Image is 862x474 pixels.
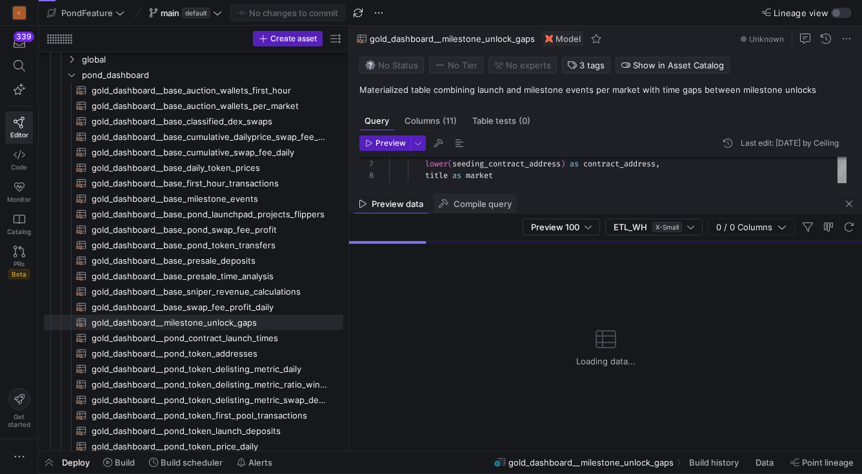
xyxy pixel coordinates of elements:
span: gold_dashboard__base_first_hour_transactions​​​​​​​​​​ [92,176,328,191]
div: Press SPACE to select this row. [44,222,343,237]
span: Code [11,163,27,171]
span: gold_dashboard__milestone_unlock_gaps [370,34,535,44]
div: Press SPACE to select this row. [44,299,343,315]
span: Lineage view [774,8,828,18]
span: as [570,159,579,169]
button: maindefault [146,5,225,21]
div: Press SPACE to select this row. [44,144,343,160]
div: Press SPACE to select this row. [44,67,343,83]
span: gold_dashboard__pond_token_delisting_metric_ratio_windows​​​​​​​​​​ [92,377,328,392]
a: gold_dashboard__base_auction_wallets_first_hour​​​​​​​​​​ [44,83,343,98]
span: PondFeature [61,8,113,18]
div: 7 [359,158,374,170]
span: gold_dashboard__pond_token_delisting_metric_swap_details​​​​​​​​​​ [92,393,328,408]
span: PRs [14,260,25,268]
span: Preview data [372,200,423,208]
span: as [452,170,461,181]
span: Point lineage [802,457,854,468]
span: } [764,182,768,192]
span: 0 / 0 Columns [716,222,777,232]
div: Press SPACE to select this row. [44,160,343,175]
div: Press SPACE to select this row. [44,52,343,67]
span: Deploy [62,457,90,468]
span: ETL_WH [614,222,647,232]
a: gold_dashboard__pond_token_delisting_metric_swap_details​​​​​​​​​​ [44,392,343,408]
img: undefined [545,35,553,43]
div: Press SPACE to select this row. [44,377,343,392]
span: Data [756,457,774,468]
span: gold_dashboard__pond_contract_launch_times​​​​​​​​​​ [92,331,328,346]
span: market [466,170,493,181]
a: gold_dashboard__base_cumulative_swap_fee_daily​​​​​​​​​​ [44,144,343,160]
span: Compile query [454,200,512,208]
div: Press SPACE to select this row. [44,408,343,423]
span: gold_dashboard__base_pond_launchpad_projects_flippers​​​​​​​​​​ [92,207,328,222]
span: Preview 100 [531,222,579,232]
button: Data [750,451,782,473]
span: gold_dashboard__pond_token_launch_deposits​​​​​​​​​​ [92,424,328,439]
div: Press SPACE to select this row. [44,439,343,454]
span: Create asset [270,34,317,43]
span: Columns [405,117,457,125]
button: Getstarted [5,383,33,433]
span: } [759,182,764,192]
a: gold_dashboard__base_presale_deposits​​​​​​​​​​ [44,253,343,268]
div: Press SPACE to select this row. [44,114,343,129]
span: contract_address [583,159,656,169]
button: Build scheduler [143,451,228,473]
span: gold_dashboard__pond_token_delisting_metric_daily​​​​​​​​​​ [92,362,328,377]
p: Materialized table combining launch and milestone events per market with time gaps between milest... [359,84,857,95]
a: gold_dashboard__pond_token_first_pool_transactions​​​​​​​​​​ [44,408,343,423]
a: Editor [5,112,33,144]
a: gold_dashboard__pond_token_delisting_metric_ratio_windows​​​​​​​​​​ [44,377,343,392]
a: Code [5,144,33,176]
div: 9 [359,181,374,193]
div: Press SPACE to select this row. [44,361,343,377]
span: global [82,52,341,67]
a: gold_dashboard__base_daily_token_prices​​​​​​​​​​ [44,160,343,175]
div: Press SPACE to select this row. [44,98,343,114]
span: gold_dashboard__base_presale_time_analysis​​​​​​​​​​ [92,269,328,284]
div: Last edit: [DATE] by Ceiling [741,139,839,148]
img: No tier [435,60,445,70]
img: No status [365,60,376,70]
span: Preview [376,139,406,148]
div: Press SPACE to select this row. [44,206,343,222]
a: gold_dashboard__base_milestone_events​​​​​​​​​​ [44,191,343,206]
span: (0) [519,117,530,125]
a: gold_dashboard__base_pond_launchpad_projects_flippers​​​​​​​​​​ [44,206,343,222]
span: Build scheduler [161,457,223,468]
a: gold_dashboard__milestone_unlock_gaps​​​​​​​​​​ [44,315,343,330]
div: Press SPACE to select this row. [44,83,343,98]
span: gold_dashboard__base_classified_dex_swaps​​​​​​​​​​ [92,114,328,129]
button: Create asset [253,31,323,46]
span: gold_dashboard__base_sniper_revenue_calculations​​​​​​​​​​ [92,284,328,299]
button: Point lineage [785,451,859,473]
span: Loading data... [576,356,636,366]
span: seeding_contract_address [452,159,561,169]
span: Beta [8,269,30,279]
span: gold_dashboard__pond_token_first_pool_transactions​​​​​​​​​​ [92,408,328,423]
span: Get started [8,413,30,428]
span: gold_dashboard__base_auction_wallets_per_market​​​​​​​​​​ [92,99,328,114]
a: gold_dashboard__base_classified_dex_swaps​​​​​​​​​​ [44,114,343,129]
a: gold_dashboard__base_cumulative_dailyprice_swap_fee_daily​​​​​​​​​​ [44,129,343,144]
div: Press SPACE to select this row. [44,191,343,206]
span: Table tests [472,117,530,125]
span: Editor [10,131,28,139]
a: gold_dashboard__base_swap_fee_profit_daily​​​​​​​​​​ [44,299,343,315]
span: gold_dashboard__base_cumulative_dailyprice_swap_fee_daily​​​​​​​​​​ [92,130,328,144]
div: Press SPACE to select this row. [44,237,343,253]
button: 3 tags [562,57,610,74]
a: gold_dashboard__base_auction_wallets_per_market​​​​​​​​​​ [44,98,343,114]
div: Press SPACE to select this row. [44,253,343,268]
button: No statusNo Status [359,57,424,74]
div: Press SPACE to select this row. [44,175,343,191]
button: No tierNo Tier [429,57,483,74]
a: Catalog [5,208,33,241]
span: , [656,159,660,169]
span: Catalog [7,228,31,235]
span: ) [750,182,755,192]
div: 8 [359,170,374,181]
div: 339 [14,32,34,42]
